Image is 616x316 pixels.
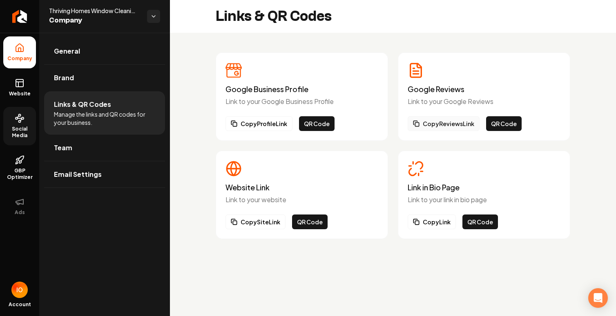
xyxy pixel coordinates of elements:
img: Ivan o [11,282,28,298]
p: Link to your website [225,195,378,205]
h3: Link in Bio Page [408,183,560,192]
span: Team [54,143,72,153]
button: CopyProfileLink [225,116,292,131]
button: QR Code [462,214,498,229]
span: Company [4,55,36,62]
p: Link to your Google Business Profile [225,97,378,106]
a: Website [3,72,36,104]
span: Account [9,301,31,308]
span: General [54,46,80,56]
button: CopyReviewsLink [408,116,480,131]
div: Open Intercom Messenger [588,288,608,308]
span: Ads [11,209,28,216]
span: Social Media [3,126,36,139]
span: Website [6,90,34,97]
span: Email Settings [54,169,102,179]
span: Links & QR Codes [54,99,111,109]
a: Email Settings [44,161,165,187]
span: Brand [54,73,74,83]
p: Link to your Google Reviews [408,97,560,106]
button: CopySiteLink [225,214,286,229]
h3: Google Business Profile [225,85,378,93]
button: Open user button [11,282,28,298]
button: CopyLink [408,214,456,229]
span: Thriving Homes Window Cleaning [GEOGRAPHIC_DATA] [49,7,141,15]
a: GBP Optimizer [3,149,36,187]
p: Link to your link in bio page [408,195,560,205]
span: Company [49,15,141,26]
h3: Google Reviews [408,85,560,93]
img: Rebolt Logo [12,10,27,23]
button: QR Code [486,116,522,131]
a: Team [44,135,165,161]
h3: Website Link [225,183,378,192]
a: Social Media [3,107,36,145]
button: QR Code [292,214,328,229]
h2: Links & QR Codes [216,8,332,25]
button: Ads [3,190,36,222]
button: QR Code [299,116,335,131]
a: Brand [44,65,165,91]
a: General [44,38,165,64]
span: GBP Optimizer [3,167,36,181]
span: Manage the links and QR codes for your business. [54,110,155,126]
